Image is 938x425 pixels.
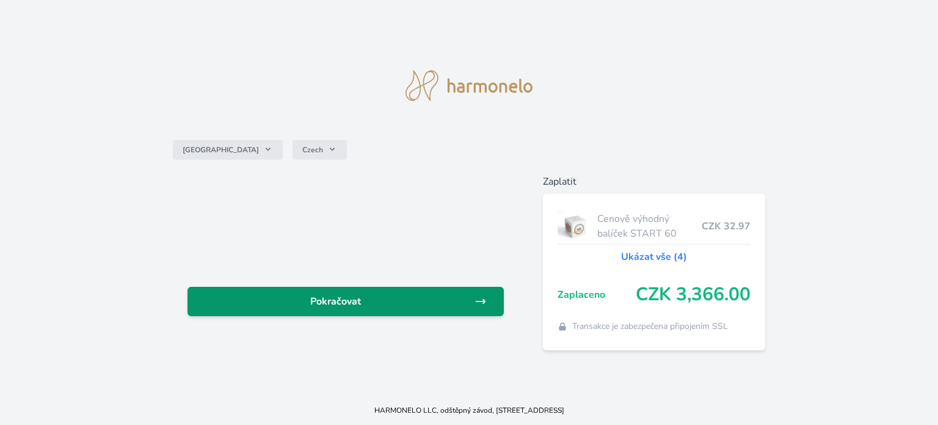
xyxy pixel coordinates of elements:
button: Czech [293,140,347,160]
span: CZK 32.97 [702,219,751,234]
a: Ukázat vše (4) [621,249,687,264]
button: [GEOGRAPHIC_DATA] [173,140,283,160]
img: logo.svg [405,70,533,101]
span: Transakce je zabezpečena připojením SSL [572,320,728,333]
span: Pokračovat [197,294,474,309]
h6: Zaplatit [543,174,765,189]
span: Czech [302,145,323,155]
span: Zaplaceno [558,287,636,302]
span: [GEOGRAPHIC_DATA] [183,145,259,155]
a: Pokračovat [187,287,504,316]
img: start.jpg [558,211,592,242]
span: CZK 3,366.00 [636,284,751,306]
span: Cenově výhodný balíček START 60 [597,212,702,241]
